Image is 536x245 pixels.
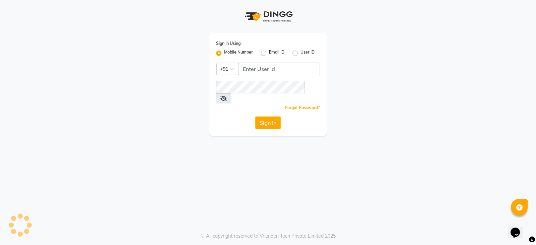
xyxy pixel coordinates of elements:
[255,116,281,129] button: Sign In
[224,49,253,57] label: Mobile Number
[216,81,305,93] input: Username
[216,40,242,47] label: Sign In Using:
[241,7,295,26] img: logo1.svg
[269,49,284,57] label: Email ID
[239,63,320,75] input: Username
[285,105,320,110] a: Forgot Password?
[300,49,315,57] label: User ID
[508,218,529,238] iframe: chat widget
